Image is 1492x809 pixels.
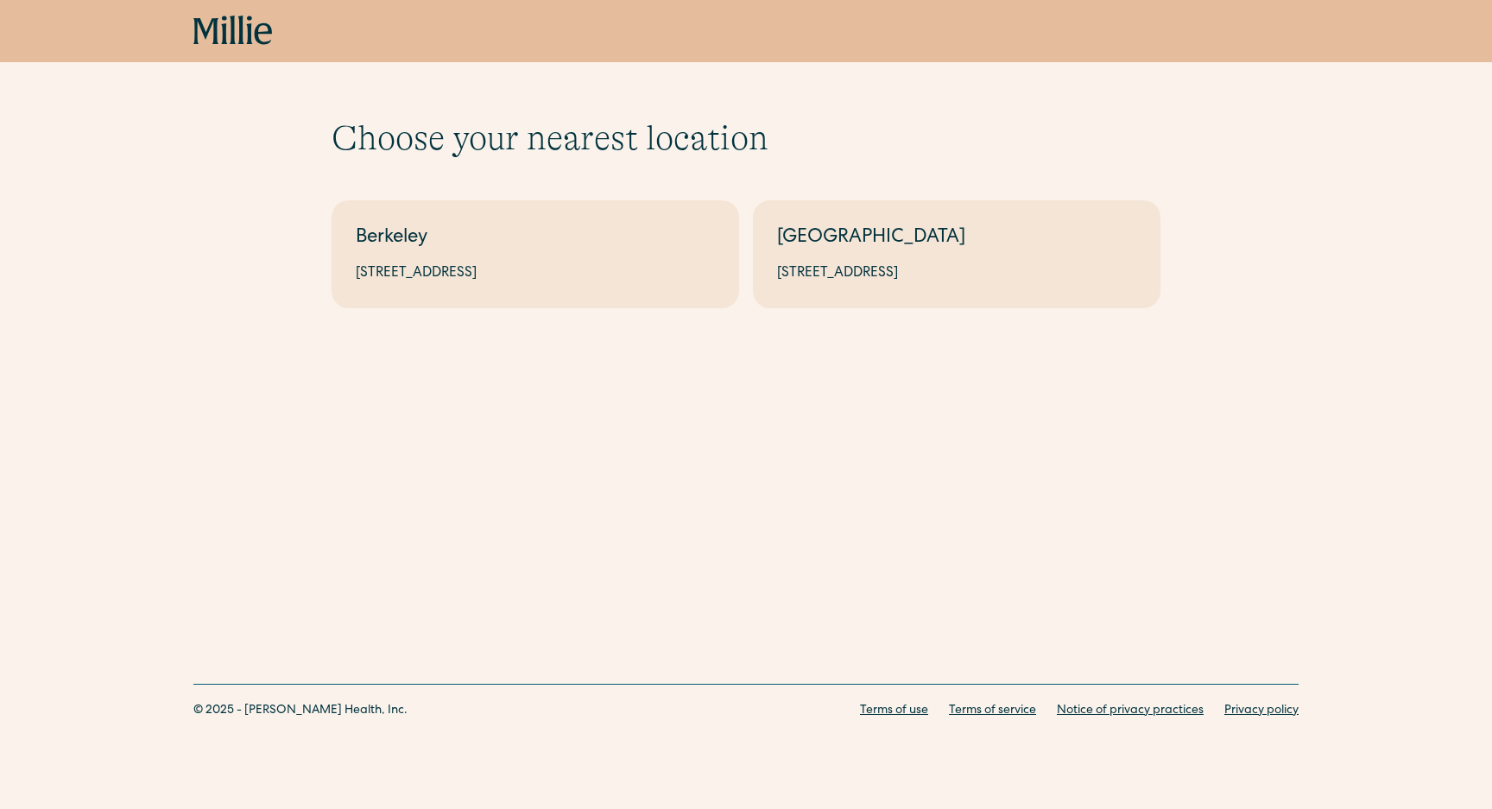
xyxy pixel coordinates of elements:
div: [GEOGRAPHIC_DATA] [777,224,1136,253]
a: [GEOGRAPHIC_DATA][STREET_ADDRESS] [753,200,1160,308]
a: Notice of privacy practices [1057,702,1204,720]
a: Privacy policy [1224,702,1299,720]
a: Terms of use [860,702,928,720]
h1: Choose your nearest location [332,117,1160,159]
div: Berkeley [356,224,715,253]
div: [STREET_ADDRESS] [777,263,1136,284]
a: Berkeley[STREET_ADDRESS] [332,200,739,308]
div: © 2025 - [PERSON_NAME] Health, Inc. [193,702,408,720]
a: home [193,16,273,47]
div: [STREET_ADDRESS] [356,263,715,284]
a: Terms of service [949,702,1036,720]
